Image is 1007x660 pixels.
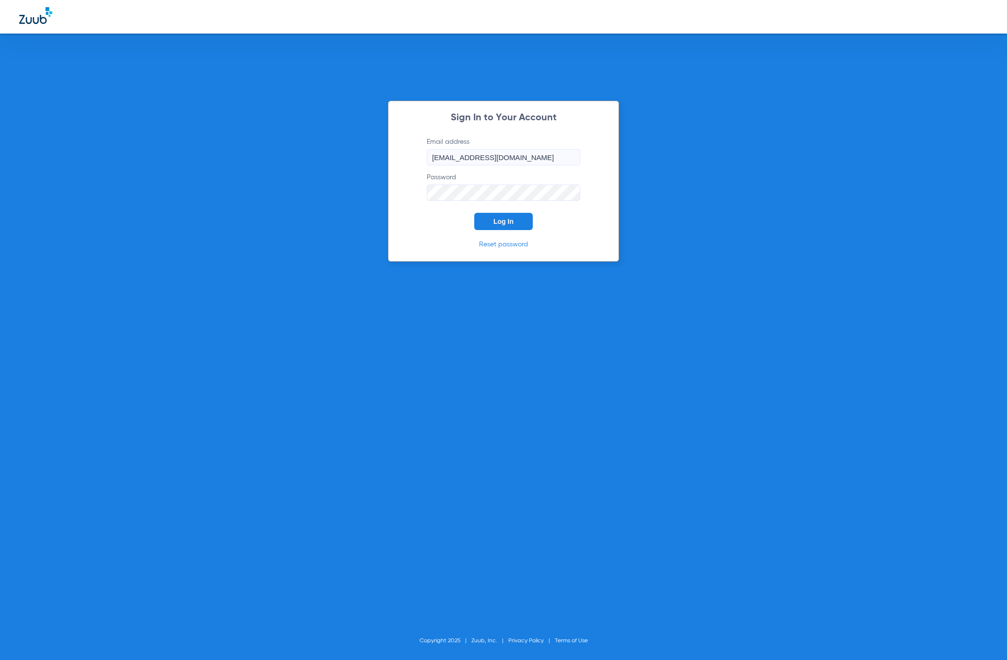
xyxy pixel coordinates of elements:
input: Email address [427,149,580,165]
a: Privacy Policy [508,638,544,644]
label: Password [427,173,580,201]
iframe: Chat Widget [959,614,1007,660]
input: Password [427,185,580,201]
li: Zuub, Inc. [471,636,508,646]
a: Terms of Use [555,638,588,644]
li: Copyright 2025 [420,636,471,646]
span: Log In [493,218,514,225]
img: Zuub Logo [19,7,52,24]
a: Reset password [479,241,528,248]
h2: Sign In to Your Account [412,113,595,123]
button: Log In [474,213,533,230]
label: Email address [427,137,580,165]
